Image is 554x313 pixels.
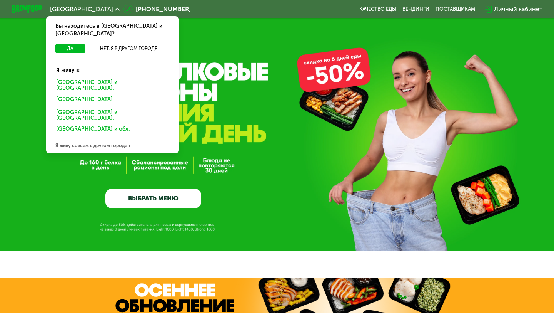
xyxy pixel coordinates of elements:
[51,77,174,94] div: [GEOGRAPHIC_DATA] и [GEOGRAPHIC_DATA].
[51,94,171,107] div: [GEOGRAPHIC_DATA]
[494,5,542,14] div: Личный кабинет
[402,6,429,12] a: Вендинги
[51,124,171,136] div: [GEOGRAPHIC_DATA] и обл.
[46,138,179,153] div: Я живу совсем в другом городе
[46,16,179,44] div: Вы находитесь в [GEOGRAPHIC_DATA] и [GEOGRAPHIC_DATA]?
[359,6,396,12] a: Качество еды
[51,61,174,74] div: Я живу в:
[88,44,169,53] button: Нет, я в другом городе
[51,108,174,124] div: [GEOGRAPHIC_DATA] и [GEOGRAPHIC_DATA].
[50,6,113,12] span: [GEOGRAPHIC_DATA]
[105,189,201,208] a: ВЫБРАТЬ МЕНЮ
[123,5,191,14] a: [PHONE_NUMBER]
[436,6,475,12] div: поставщикам
[55,44,85,53] button: Да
